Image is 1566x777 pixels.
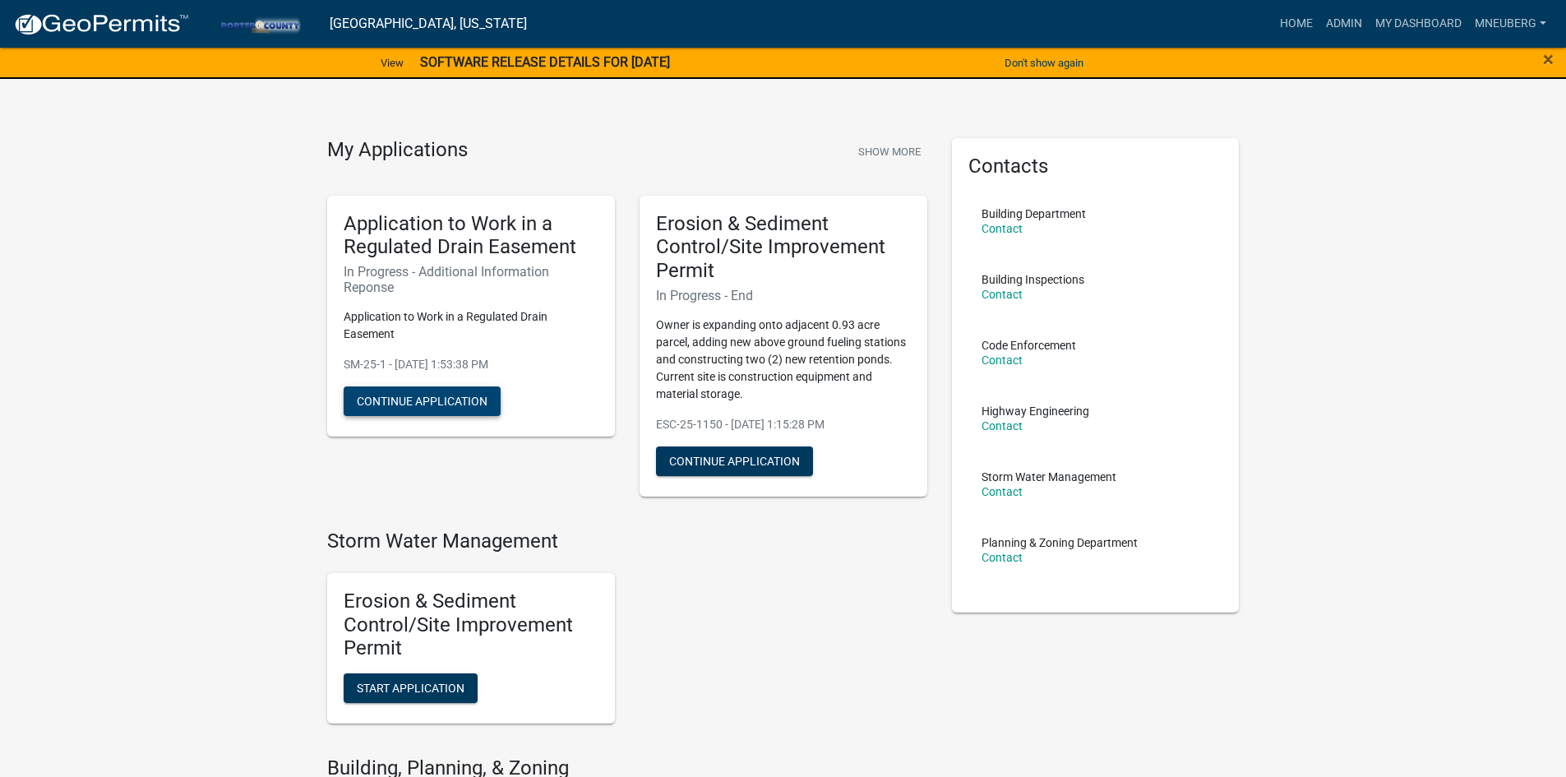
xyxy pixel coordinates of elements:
a: Contact [982,222,1023,235]
img: Porter County, Indiana [202,12,316,35]
h4: Storm Water Management [327,530,927,553]
button: Don't show again [998,49,1090,76]
a: [GEOGRAPHIC_DATA], [US_STATE] [330,10,527,38]
span: × [1543,48,1554,71]
button: Show More [852,138,927,165]
button: Close [1543,49,1554,69]
p: Application to Work in a Regulated Drain Easement [344,308,598,343]
h4: My Applications [327,138,468,163]
a: Admin [1319,8,1369,39]
button: Continue Application [656,446,813,476]
h5: Application to Work in a Regulated Drain Easement [344,212,598,260]
a: Home [1273,8,1319,39]
a: My Dashboard [1369,8,1468,39]
button: Start Application [344,673,478,703]
h6: In Progress - Additional Information Reponse [344,264,598,295]
h6: In Progress - End [656,288,911,303]
a: Contact [982,288,1023,301]
p: ESC-25-1150 - [DATE] 1:15:28 PM [656,416,911,433]
h5: Erosion & Sediment Control/Site Improvement Permit [344,590,598,660]
p: Owner is expanding onto adjacent 0.93 acre parcel, adding new above ground fueling stations and c... [656,317,911,403]
a: Contact [982,354,1023,367]
p: Building Department [982,208,1086,220]
p: Code Enforcement [982,340,1076,351]
span: Start Application [357,682,464,695]
a: MNeuberg [1468,8,1553,39]
h5: Erosion & Sediment Control/Site Improvement Permit [656,212,911,283]
p: Highway Engineering [982,405,1089,417]
strong: SOFTWARE RELEASE DETAILS FOR [DATE] [420,54,670,70]
p: Building Inspections [982,274,1084,285]
button: Continue Application [344,386,501,416]
a: Contact [982,485,1023,498]
a: View [374,49,410,76]
h5: Contacts [968,155,1223,178]
p: Storm Water Management [982,471,1116,483]
p: Planning & Zoning Department [982,537,1138,548]
a: Contact [982,419,1023,432]
a: Contact [982,551,1023,564]
p: SM-25-1 - [DATE] 1:53:38 PM [344,356,598,373]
